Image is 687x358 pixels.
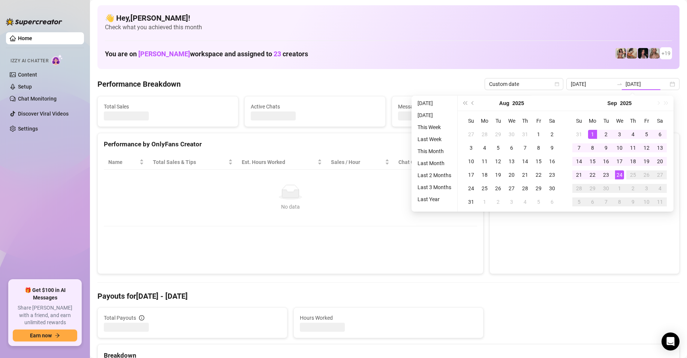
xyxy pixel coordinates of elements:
[274,50,281,58] span: 23
[18,111,69,117] a: Discover Viral Videos
[617,81,623,87] span: swap-right
[627,48,637,59] img: Kayla (@kaylathaylababy)
[326,155,394,170] th: Sales / Hour
[489,78,559,90] span: Custom date
[111,203,470,211] div: No data
[13,287,77,301] span: 🎁 Get $100 in AI Messages
[104,155,148,170] th: Name
[496,139,673,149] div: Sales by OnlyFans Creator
[104,139,477,149] div: Performance by OnlyFans Creator
[105,23,672,32] span: Check what you achieved this month
[51,54,63,65] img: AI Chatter
[555,82,559,86] span: calendar
[398,158,467,166] span: Chat Conversion
[6,18,62,26] img: logo-BBDzfeDw.svg
[242,158,316,166] div: Est. Hours Worked
[18,126,38,132] a: Settings
[398,102,526,111] span: Messages Sent
[18,35,32,41] a: Home
[18,72,37,78] a: Content
[571,80,614,88] input: Start date
[13,329,77,341] button: Earn nowarrow-right
[662,332,680,350] div: Open Intercom Messenger
[662,49,671,57] span: + 19
[108,158,138,166] span: Name
[153,158,227,166] span: Total Sales & Tips
[638,48,648,59] img: Baby (@babyyyybellaa)
[615,48,626,59] img: Avry (@avryjennervip)
[649,48,660,59] img: Kenzie (@dmaxkenz)
[617,81,623,87] span: to
[97,79,181,89] h4: Performance Breakdown
[331,158,383,166] span: Sales / Hour
[10,57,48,65] span: Izzy AI Chatter
[300,314,477,322] span: Hours Worked
[138,50,190,58] span: [PERSON_NAME]
[104,102,232,111] span: Total Sales
[30,332,52,338] span: Earn now
[18,84,32,90] a: Setup
[105,13,672,23] h4: 👋 Hey, [PERSON_NAME] !
[105,50,308,58] h1: You are on workspace and assigned to creators
[18,96,57,102] a: Chat Monitoring
[104,314,136,322] span: Total Payouts
[139,315,144,320] span: info-circle
[13,304,77,326] span: Share [PERSON_NAME] with a friend, and earn unlimited rewards
[626,80,668,88] input: End date
[55,333,60,338] span: arrow-right
[97,291,680,301] h4: Payouts for [DATE] - [DATE]
[148,155,237,170] th: Total Sales & Tips
[251,102,379,111] span: Active Chats
[394,155,477,170] th: Chat Conversion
